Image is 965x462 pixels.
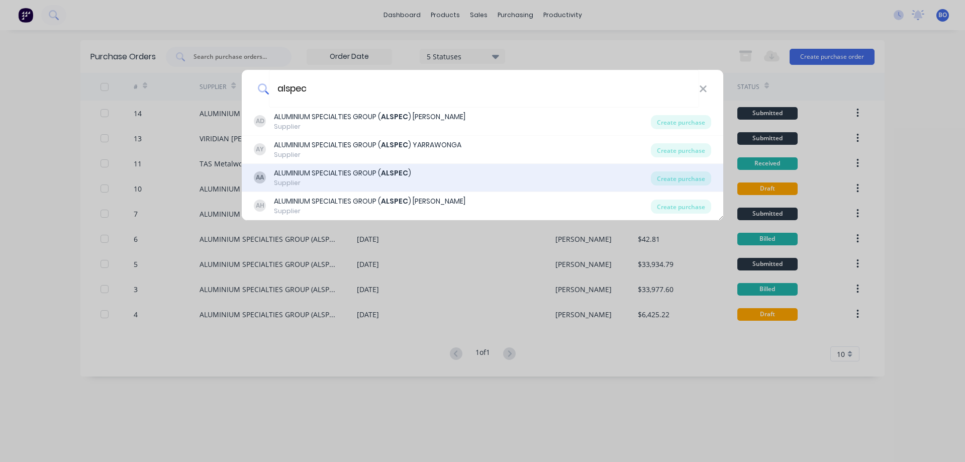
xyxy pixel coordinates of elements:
b: ALSPEC [381,168,408,178]
b: ALSPEC [381,196,408,206]
div: ALUMINIUM SPECIALTIES GROUP ( ) [PERSON_NAME] [274,112,465,122]
div: Supplier [274,122,465,131]
div: ALUMINIUM SPECIALTIES GROUP ( ) [PERSON_NAME] [274,196,465,207]
b: ALSPEC [381,140,408,150]
div: ALUMINIUM SPECIALTIES GROUP ( ) YARRAWONGA [274,140,461,150]
div: AY [254,143,266,155]
div: Create purchase [651,171,711,186]
div: Supplier [274,207,465,216]
input: Enter a supplier name to create a new order... [269,70,699,108]
div: AA [254,171,266,183]
div: AD [254,115,266,127]
div: Supplier [274,150,461,159]
div: Create purchase [651,200,711,214]
div: Create purchase [651,115,711,129]
div: Create purchase [651,143,711,157]
b: ALSPEC [381,112,408,122]
div: Supplier [274,178,411,188]
div: ALUMINIUM SPECIALTIES GROUP ( ) [274,168,411,178]
div: AH [254,200,266,212]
